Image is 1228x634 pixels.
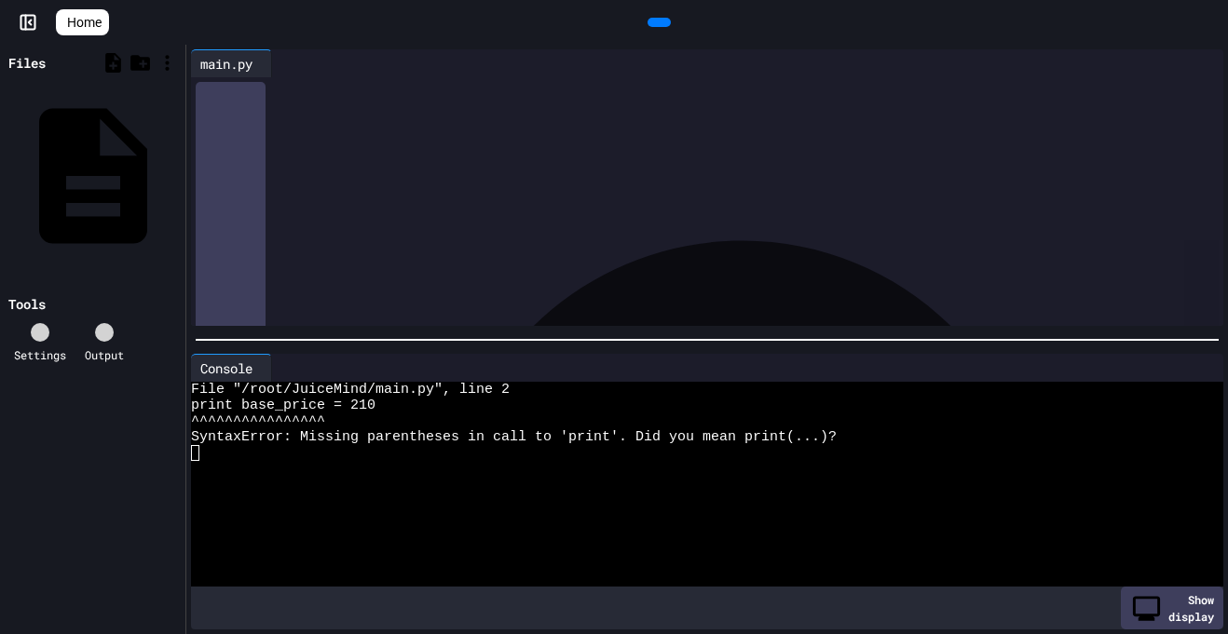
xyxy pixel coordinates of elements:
span: SyntaxError: Missing parentheses in call to 'print'. Did you mean print(...)? [191,429,837,445]
div: Files [8,53,46,73]
div: Console [191,354,272,382]
span: print base_price = 210 [191,398,375,413]
div: main.py [191,49,272,77]
div: Tools [8,294,46,314]
span: File "/root/JuiceMind/main.py", line 2 [191,382,510,398]
div: Show display [1121,587,1223,629]
div: main.py [191,54,262,74]
a: Home [56,9,109,35]
div: Console [191,358,262,378]
div: Settings [14,346,66,363]
span: Home [67,13,102,32]
span: ^^^^^^^^^^^^^^^^ [191,413,325,429]
div: Output [85,346,124,363]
